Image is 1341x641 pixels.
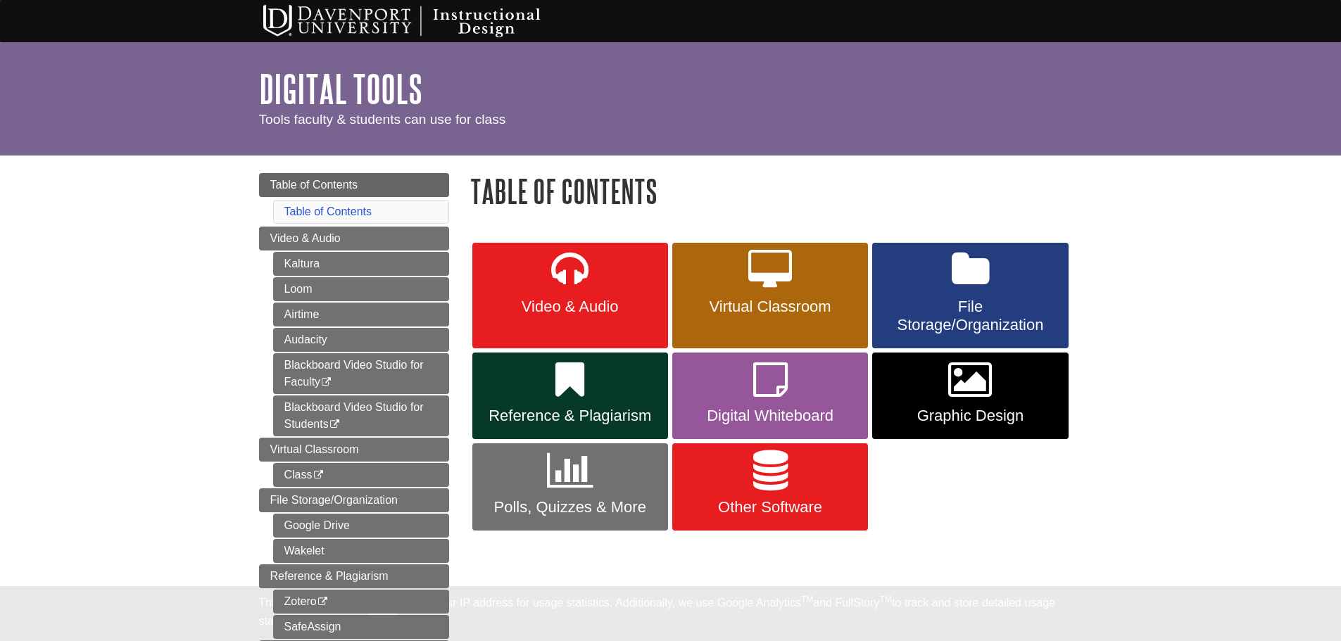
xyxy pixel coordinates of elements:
[270,232,341,244] span: Video & Audio
[252,4,590,39] img: Davenport University Instructional Design
[259,67,422,110] a: Digital Tools
[273,395,449,436] a: Blackboard Video Studio for Students
[273,353,449,394] a: Blackboard Video Studio for Faculty
[483,407,657,425] span: Reference & Plagiarism
[320,378,332,387] i: This link opens in a new window
[273,514,449,538] a: Google Drive
[683,407,857,425] span: Digital Whiteboard
[270,570,389,582] span: Reference & Plagiarism
[801,595,813,604] sup: TM
[284,205,372,217] a: Table of Contents
[259,227,449,250] a: Video & Audio
[880,595,892,604] sup: TM
[883,298,1057,334] span: File Storage/Organization
[270,179,358,191] span: Table of Contents
[313,471,325,480] i: This link opens in a new window
[259,438,449,462] a: Virtual Classroom
[259,595,1083,633] div: This site uses cookies and records your IP address for usage statistics. Additionally, we use Goo...
[883,407,1057,425] span: Graphic Design
[329,420,341,429] i: This link opens in a new window
[259,112,506,127] span: Tools faculty & students can use for class
[259,488,449,512] a: File Storage/Organization
[470,173,1083,209] h1: Table of Contents
[483,298,657,316] span: Video & Audio
[270,443,359,455] span: Virtual Classroom
[273,615,449,639] a: SafeAssign
[259,564,449,588] a: Reference & Plagiarism
[872,243,1068,348] a: File Storage/Organization
[273,277,449,301] a: Loom
[273,252,449,276] a: Kaltura
[483,498,657,516] span: Polls, Quizzes & More
[472,243,668,348] a: Video & Audio
[683,298,857,316] span: Virtual Classroom
[672,443,868,531] a: Other Software
[270,494,398,506] span: File Storage/Organization
[683,498,857,516] span: Other Software
[672,353,868,440] a: Digital Whiteboard
[472,353,668,440] a: Reference & Plagiarism
[472,443,668,531] a: Polls, Quizzes & More
[317,597,329,607] i: This link opens in a new window
[273,328,449,352] a: Audacity
[273,590,449,614] a: Zotero
[273,303,449,326] a: Airtime
[259,173,449,197] a: Table of Contents
[872,353,1068,440] a: Graphic Design
[273,539,449,563] a: Wakelet
[672,243,868,348] a: Virtual Classroom
[273,463,449,487] a: Class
